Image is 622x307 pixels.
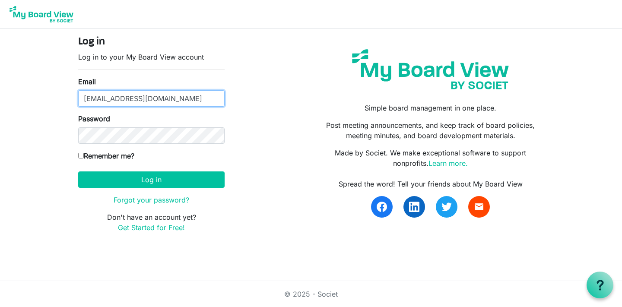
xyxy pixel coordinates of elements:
a: Learn more. [428,159,468,168]
p: Post meeting announcements, and keep track of board policies, meeting minutes, and board developm... [317,120,544,141]
img: linkedin.svg [409,202,419,212]
p: Made by Societ. We make exceptional software to support nonprofits. [317,148,544,168]
label: Password [78,114,110,124]
img: facebook.svg [377,202,387,212]
div: Spread the word! Tell your friends about My Board View [317,179,544,189]
a: email [468,196,490,218]
input: Remember me? [78,153,84,158]
img: twitter.svg [441,202,452,212]
img: My Board View Logo [7,3,76,25]
img: my-board-view-societ.svg [346,43,515,96]
button: Log in [78,171,225,188]
p: Simple board management in one place. [317,103,544,113]
a: Forgot your password? [114,196,189,204]
label: Email [78,76,96,87]
h4: Log in [78,36,225,48]
label: Remember me? [78,151,134,161]
a: Get Started for Free! [118,223,185,232]
p: Log in to your My Board View account [78,52,225,62]
span: email [474,202,484,212]
a: © 2025 - Societ [284,290,338,298]
p: Don't have an account yet? [78,212,225,233]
